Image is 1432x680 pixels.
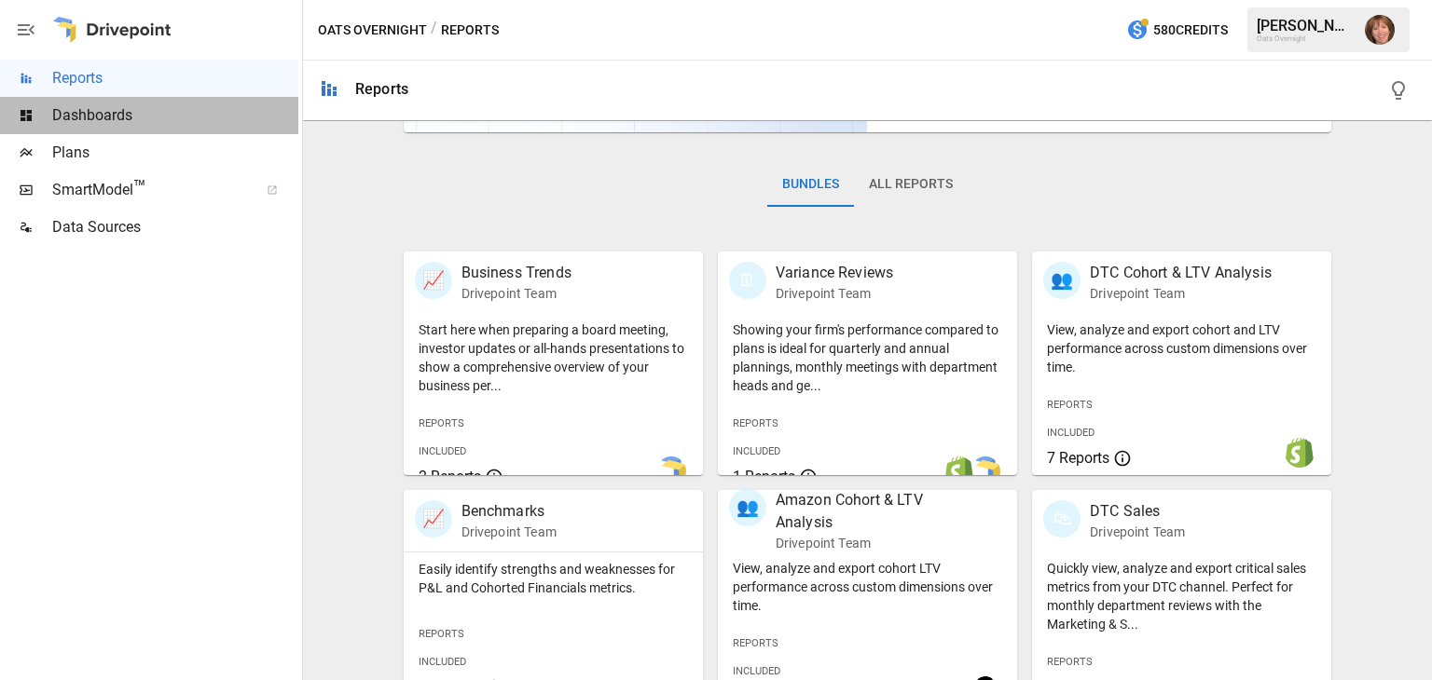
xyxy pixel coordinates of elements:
img: Regan Javier [1365,15,1395,45]
span: 580 Credits [1153,19,1228,42]
div: Reports [355,80,408,98]
div: 👥 [1043,262,1081,299]
img: smart model [656,456,686,486]
span: Reports [52,67,298,89]
div: 📈 [415,262,452,299]
button: Regan Javier [1354,4,1406,56]
p: Variance Reviews [776,262,893,284]
p: Business Trends [461,262,571,284]
span: 7 Reports [1047,449,1109,467]
span: Dashboards [52,104,298,127]
p: Drivepoint Team [776,284,893,303]
p: Drivepoint Team [1090,284,1272,303]
p: View, analyze and export cohort and LTV performance across custom dimensions over time. [1047,320,1316,376]
span: 2 Reports [419,468,481,485]
button: 580Credits [1119,13,1235,48]
p: Benchmarks [461,500,557,523]
img: shopify [944,456,974,486]
button: Oats Overnight [318,19,427,42]
p: Easily identify strengths and weaknesses for P&L and Cohorted Financials metrics. [419,560,688,597]
p: DTC Sales [1090,500,1185,523]
div: [PERSON_NAME] [1257,17,1354,34]
span: SmartModel [52,179,246,201]
span: 1 Reports [733,468,795,485]
p: Drivepoint Team [461,523,557,541]
span: Reports Included [733,417,780,457]
div: 📈 [415,500,452,537]
p: Drivepoint Team [1090,523,1185,541]
p: Quickly view, analyze and export critical sales metrics from your DTC channel. Perfect for monthl... [1047,559,1316,633]
span: Reports Included [1047,399,1095,439]
button: Bundles [767,162,854,207]
img: shopify [1285,438,1315,468]
img: smart model [971,456,1000,486]
p: DTC Cohort & LTV Analysis [1090,262,1272,284]
span: Plans [52,142,298,164]
span: Reports Included [419,417,466,457]
div: Oats Overnight [1257,34,1354,43]
div: 👥 [729,489,766,526]
span: Reports Included [419,628,466,668]
p: Drivepoint Team [776,534,960,552]
div: 🗓 [729,262,766,299]
p: View, analyze and export cohort LTV performance across custom dimensions over time. [733,559,1002,615]
p: Drivepoint Team [461,284,571,303]
span: Reports Included [733,637,780,677]
p: Amazon Cohort & LTV Analysis [776,489,960,534]
div: 🛍 [1043,500,1081,537]
p: Showing your firm's performance compared to plans is ideal for quarterly and annual plannings, mo... [733,320,1002,395]
div: / [431,19,437,42]
button: All Reports [854,162,968,207]
p: Start here when preparing a board meeting, investor updates or all-hands presentations to show a ... [419,320,688,395]
span: ™ [133,176,146,199]
span: Data Sources [52,216,298,238]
